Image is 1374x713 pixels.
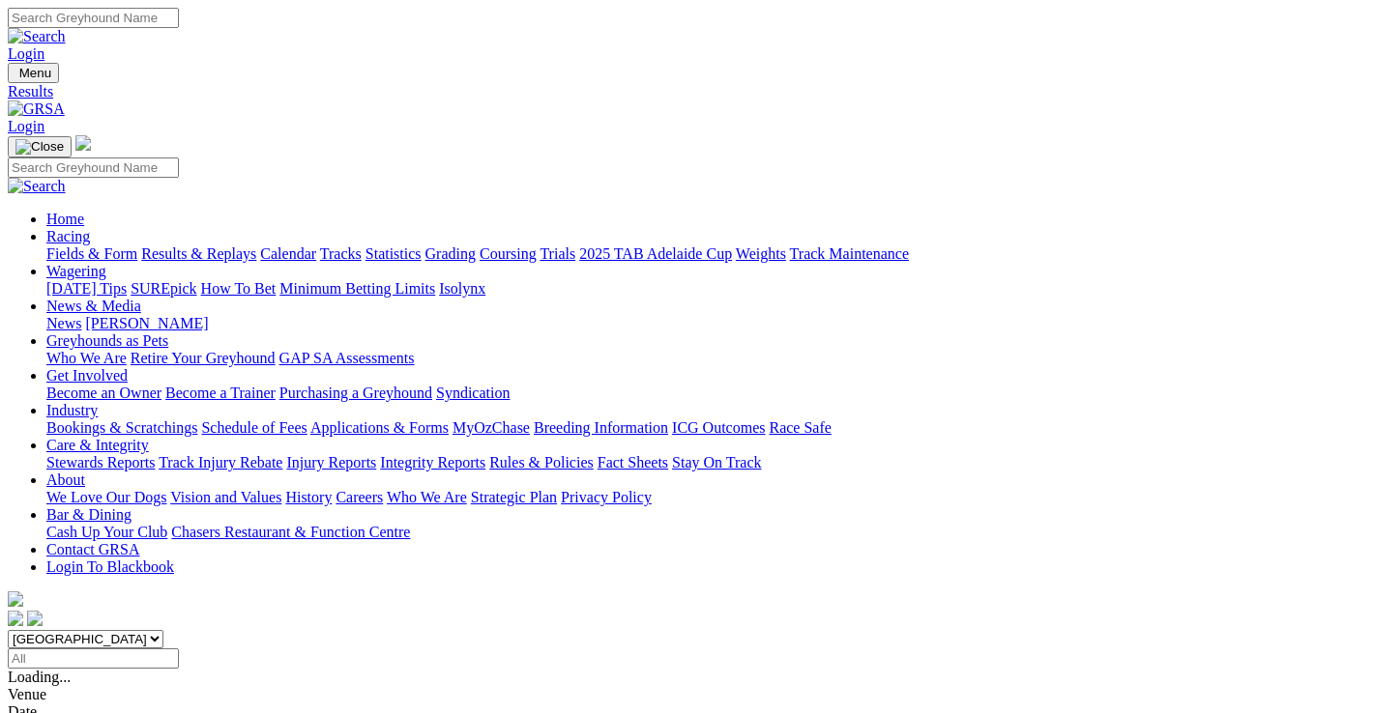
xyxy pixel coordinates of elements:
div: Care & Integrity [46,454,1366,471]
a: Grading [425,245,476,262]
a: Become a Trainer [165,385,276,401]
a: Schedule of Fees [201,419,307,436]
img: Search [8,178,66,195]
a: Race Safe [769,419,831,436]
a: Results [8,83,1366,100]
a: Stay On Track [672,454,761,471]
a: Integrity Reports [380,454,485,471]
a: How To Bet [201,280,277,297]
a: Login To Blackbook [46,558,174,575]
a: Track Maintenance [790,245,909,262]
a: Industry [46,402,98,418]
a: Greyhounds as Pets [46,332,168,349]
img: logo-grsa-white.png [8,591,23,607]
a: 2025 TAB Adelaide Cup [579,245,732,262]
div: Bar & Dining [46,524,1366,541]
img: GRSA [8,100,65,118]
a: [PERSON_NAME] [85,315,208,331]
img: facebook.svg [8,611,23,626]
a: Trials [540,245,575,262]
a: Become an Owner [46,385,161,401]
a: Who We Are [387,489,467,505]
div: Greyhounds as Pets [46,350,1366,367]
a: GAP SA Assessments [279,350,415,366]
a: We Love Our Dogs [46,489,166,505]
a: Cash Up Your Club [46,524,167,540]
div: Wagering [46,280,1366,298]
a: Retire Your Greyhound [131,350,276,366]
a: Weights [736,245,786,262]
a: Care & Integrity [46,437,149,453]
a: Careers [336,489,383,505]
input: Search [8,8,179,28]
a: SUREpick [131,280,196,297]
a: Chasers Restaurant & Function Centre [171,524,410,540]
a: Tracks [320,245,362,262]
img: Close [15,139,64,155]
a: Applications & Forms [310,419,449,436]
img: logo-grsa-white.png [75,135,91,151]
a: Login [8,118,44,134]
a: Results & Replays [141,245,256,262]
a: Calendar [260,245,316,262]
img: twitter.svg [27,611,43,626]
button: Toggle navigation [8,136,72,157]
a: Coursing [480,245,537,262]
a: Statistics [365,245,422,262]
input: Search [8,157,179,178]
a: Vision and Values [170,489,281,505]
a: Strategic Plan [471,489,557,505]
a: Syndication [436,385,510,401]
div: Venue [8,686,1366,703]
span: Menu [19,66,51,80]
span: Loading... [8,669,71,685]
button: Toggle navigation [8,63,59,83]
a: Racing [46,228,90,244]
a: Track Injury Rebate [159,454,282,471]
a: Purchasing a Greyhound [279,385,432,401]
a: Who We Are [46,350,127,366]
div: About [46,489,1366,506]
a: Home [46,211,84,227]
a: MyOzChase [453,419,530,436]
a: Fact Sheets [598,454,668,471]
div: Racing [46,245,1366,263]
a: Bar & Dining [46,506,132,523]
a: Get Involved [46,367,128,384]
a: ICG Outcomes [672,419,765,436]
div: Industry [46,419,1366,437]
a: Rules & Policies [489,454,594,471]
a: Fields & Form [46,245,137,262]
div: Get Involved [46,385,1366,402]
a: Stewards Reports [46,454,155,471]
a: News [46,315,81,331]
input: Select date [8,648,179,669]
div: News & Media [46,315,1366,332]
a: Injury Reports [286,454,376,471]
a: Bookings & Scratchings [46,419,197,436]
a: Privacy Policy [561,489,652,505]
a: News & Media [46,298,141,314]
a: Isolynx [439,280,485,297]
a: Login [8,45,44,62]
a: [DATE] Tips [46,280,127,297]
a: Contact GRSA [46,541,139,557]
a: History [285,489,332,505]
a: Breeding Information [534,419,668,436]
a: Wagering [46,263,106,279]
img: Search [8,28,66,45]
a: Minimum Betting Limits [279,280,435,297]
a: About [46,471,85,488]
